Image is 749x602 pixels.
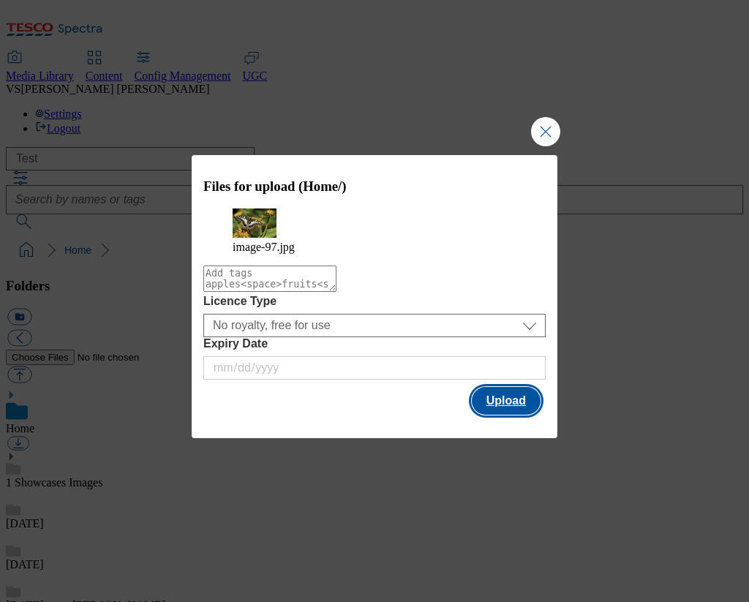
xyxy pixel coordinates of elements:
h3: Files for upload (Home/) [203,178,546,195]
label: Expiry Date [203,337,546,350]
button: Close Modal [531,117,560,146]
figcaption: image-97.jpg [233,241,516,254]
img: preview [233,208,276,238]
div: Modal [192,155,557,438]
label: Licence Type [203,295,546,308]
button: Upload [472,387,541,415]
